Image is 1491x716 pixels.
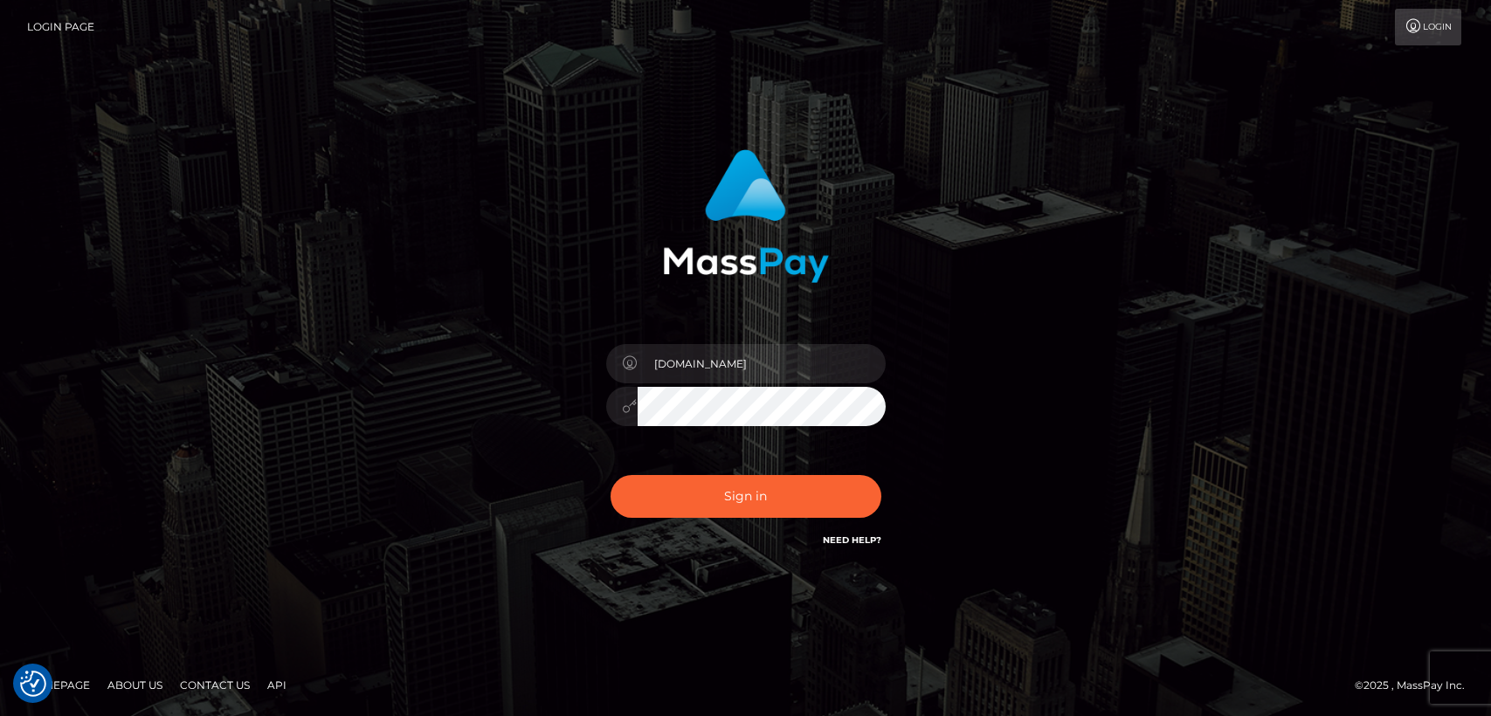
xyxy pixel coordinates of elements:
img: Revisit consent button [20,671,46,697]
button: Consent Preferences [20,671,46,697]
img: MassPay Login [663,149,829,283]
a: Homepage [19,671,97,699]
a: Login Page [27,9,94,45]
a: Contact Us [173,671,257,699]
input: Username... [638,344,886,383]
div: © 2025 , MassPay Inc. [1355,676,1478,695]
a: About Us [100,671,169,699]
a: API [260,671,293,699]
a: Need Help? [823,534,881,546]
button: Sign in [611,475,881,518]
